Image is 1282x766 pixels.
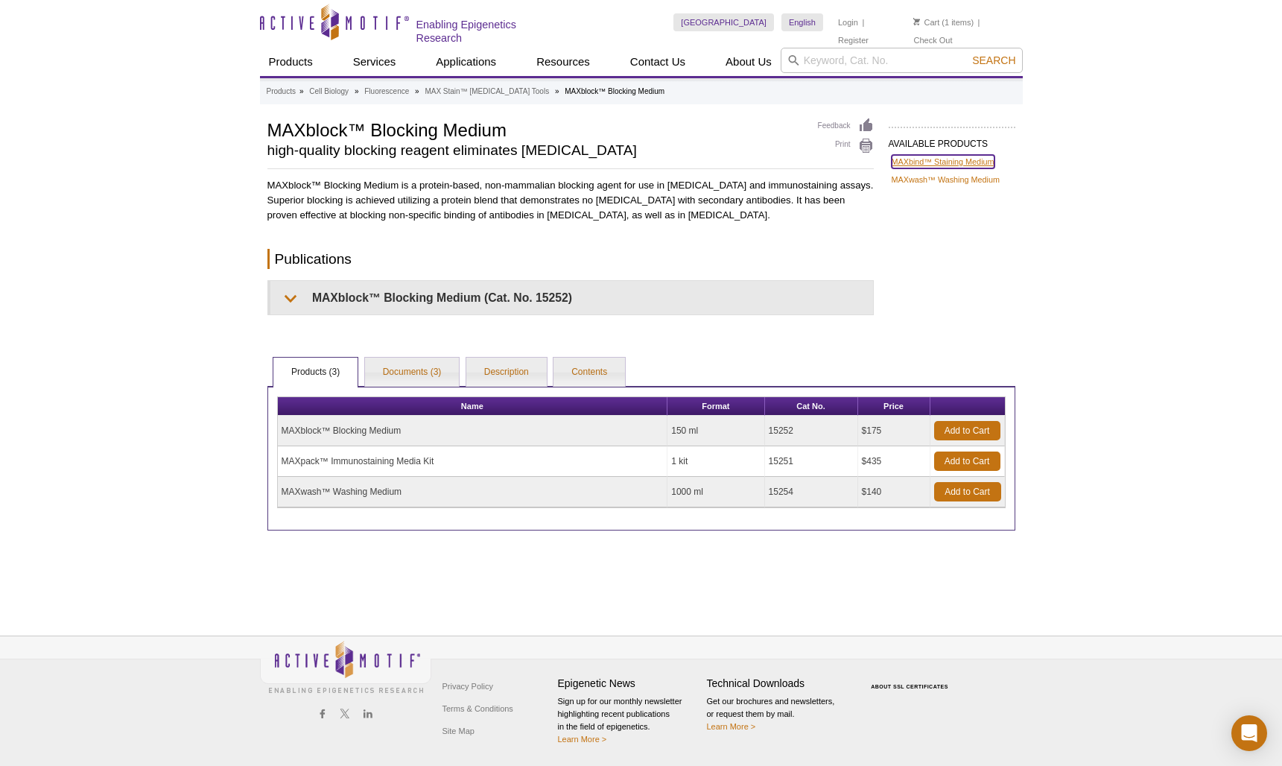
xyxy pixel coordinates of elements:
td: $140 [858,477,930,507]
th: Format [667,397,764,416]
td: $435 [858,446,930,477]
a: Contents [553,358,625,387]
a: Cell Biology [309,85,349,98]
h1: MAXblock™ Blocking Medium [267,118,803,140]
th: Price [858,397,930,416]
td: MAXblock™ Blocking Medium [278,416,668,446]
a: Fluorescence [364,85,409,98]
button: Search [968,54,1020,67]
li: » [299,87,304,95]
a: Products [260,48,322,76]
td: 150 ml [667,416,764,446]
a: English [781,13,823,31]
a: Feedback [818,118,874,134]
th: Name [278,397,668,416]
h2: AVAILABLE PRODUCTS [889,127,1015,153]
h2: Enabling Epigenetics Research [416,18,565,45]
li: » [415,87,419,95]
p: Sign up for our monthly newsletter highlighting recent publications in the field of epigenetics. [558,695,699,746]
img: Your Cart [913,18,920,25]
td: 15251 [765,446,858,477]
a: Add to Cart [934,452,1000,471]
li: | [978,13,980,31]
li: (1 items) [913,13,974,31]
td: 1000 ml [667,477,764,507]
a: Add to Cart [934,421,1000,440]
a: Documents (3) [365,358,460,387]
a: Products [267,85,296,98]
td: MAXpack™ Immunostaining Media Kit [278,446,668,477]
li: » [555,87,559,95]
a: Applications [427,48,505,76]
a: Print [818,138,874,154]
a: Contact Us [621,48,694,76]
td: 1 kit [667,446,764,477]
li: MAXblock™ Blocking Medium [565,87,664,95]
td: MAXwash™ Washing Medium [278,477,668,507]
input: Keyword, Cat. No. [781,48,1023,73]
a: Add to Cart [934,482,1001,501]
h4: Technical Downloads [707,677,848,690]
a: Resources [527,48,599,76]
a: Description [466,358,547,387]
li: | [862,13,864,31]
li: » [355,87,359,95]
p: MAXblock™ Blocking Medium is a protein-based, non-mammalian blocking agent for use in [MEDICAL_DA... [267,178,874,223]
th: Cat No. [765,397,858,416]
p: Get our brochures and newsletters, or request them by mail. [707,695,848,733]
td: 15252 [765,416,858,446]
a: MAXwash™ Washing Medium [892,173,1000,186]
a: About Us [717,48,781,76]
a: Terms & Conditions [439,697,517,720]
a: MAX Stain™ [MEDICAL_DATA] Tools [425,85,549,98]
a: [GEOGRAPHIC_DATA] [673,13,774,31]
a: Privacy Policy [439,675,497,697]
a: Services [344,48,405,76]
a: Register [838,35,869,45]
a: Site Map [439,720,478,742]
span: Search [972,54,1015,66]
a: ABOUT SSL CERTIFICATES [871,684,948,689]
a: Login [838,17,858,28]
a: Learn More > [558,735,607,744]
a: Learn More > [707,722,756,731]
a: Products (3) [273,358,358,387]
td: $175 [858,416,930,446]
img: Active Motif, [260,636,431,697]
table: Click to Verify - This site chose Symantec SSL for secure e-commerce and confidential communicati... [856,662,968,695]
a: Cart [913,17,939,28]
h2: Publications [267,249,874,269]
td: 15254 [765,477,858,507]
summary: MAXblock™ Blocking Medium (Cat. No. 15252) [270,281,873,314]
a: MAXbind™ Staining Medium [892,155,994,168]
h4: Epigenetic News [558,677,699,690]
a: Check Out [913,35,952,45]
div: Open Intercom Messenger [1231,715,1267,751]
h2: high-quality blocking reagent eliminates [MEDICAL_DATA] [267,144,803,157]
